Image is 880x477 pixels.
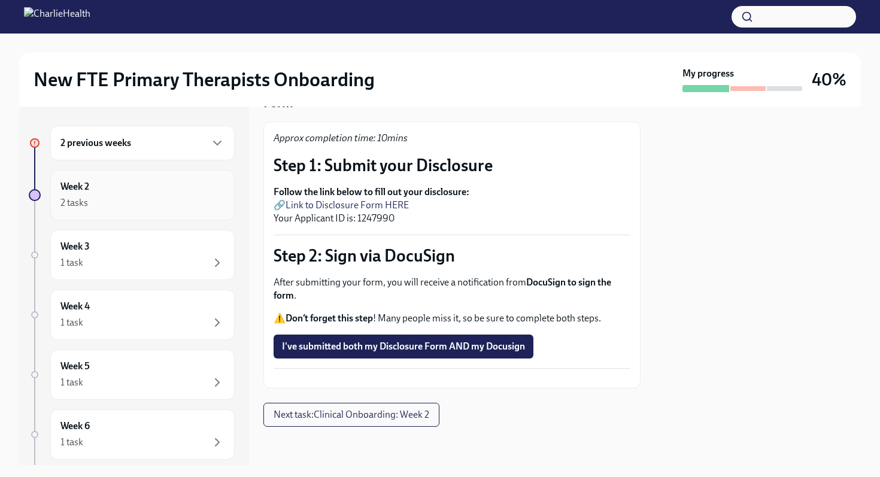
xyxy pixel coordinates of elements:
[29,350,235,400] a: Week 51 task
[274,186,469,198] strong: Follow the link below to fill out your disclosure:
[34,68,375,92] h2: New FTE Primary Therapists Onboarding
[60,180,89,193] h6: Week 2
[29,409,235,460] a: Week 61 task
[60,136,131,150] h6: 2 previous weeks
[274,276,630,302] p: After submitting your form, you will receive a notification from .
[286,312,373,324] strong: Don’t forget this step
[60,240,90,253] h6: Week 3
[274,409,429,421] span: Next task : Clinical Onboarding: Week 2
[60,376,83,389] div: 1 task
[274,132,408,144] em: Approx completion time: 10mins
[60,360,90,373] h6: Week 5
[29,290,235,340] a: Week 41 task
[29,230,235,280] a: Week 31 task
[274,186,630,225] p: 🔗 Your Applicant ID is: 1247990
[60,420,90,433] h6: Week 6
[263,403,439,427] button: Next task:Clinical Onboarding: Week 2
[274,154,630,176] p: Step 1: Submit your Disclosure
[60,196,88,209] div: 2 tasks
[50,126,235,160] div: 2 previous weeks
[274,245,630,266] p: Step 2: Sign via DocuSign
[282,341,525,353] span: I've submitted both my Disclosure Form AND my Docusign
[274,335,533,358] button: I've submitted both my Disclosure Form AND my Docusign
[60,316,83,329] div: 1 task
[274,312,630,325] p: ⚠️ ! Many people miss it, so be sure to complete both steps.
[60,436,83,449] div: 1 task
[286,199,409,211] a: Link to Disclosure Form HERE
[60,256,83,269] div: 1 task
[29,170,235,220] a: Week 22 tasks
[682,67,734,80] strong: My progress
[812,69,846,90] h3: 40%
[24,7,90,26] img: CharlieHealth
[60,300,90,313] h6: Week 4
